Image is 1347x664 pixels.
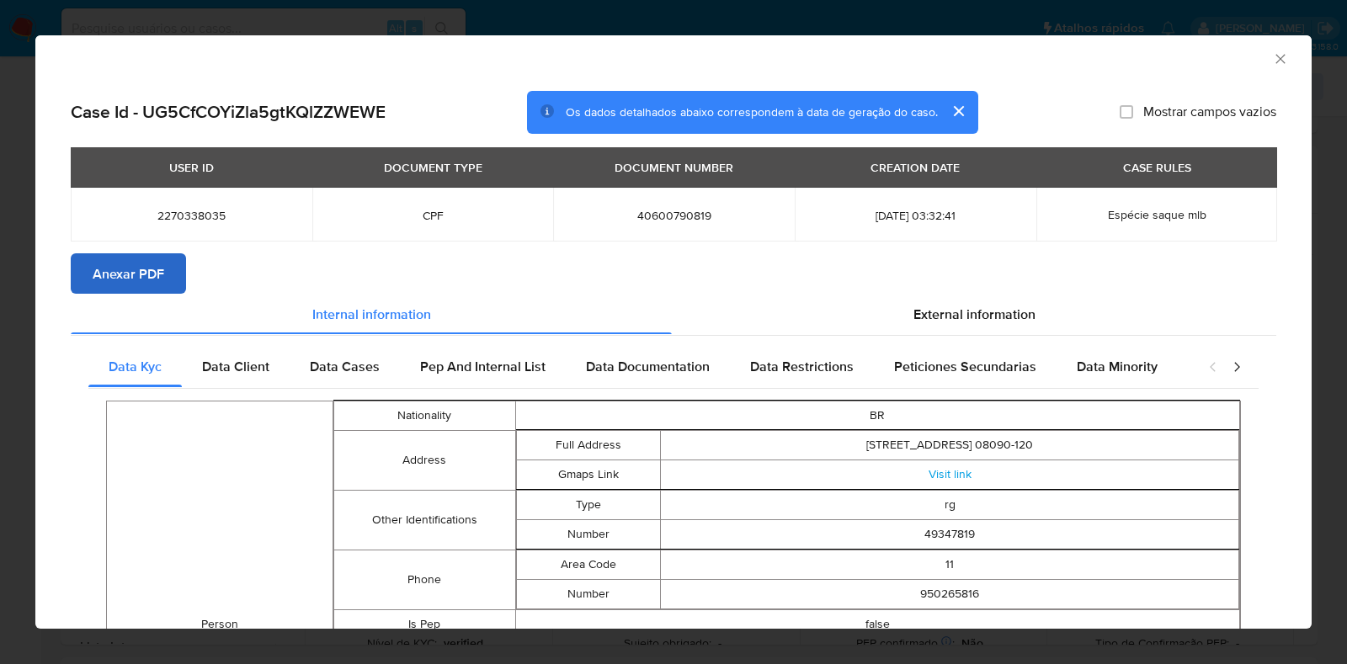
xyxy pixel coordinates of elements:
[604,153,743,182] div: DOCUMENT NUMBER
[860,153,970,182] div: CREATION DATE
[913,304,1036,323] span: External information
[1120,105,1133,119] input: Mostrar campos vazios
[516,579,661,608] td: Number
[815,208,1016,223] span: [DATE] 03:32:41
[573,208,775,223] span: 40600790819
[91,208,292,223] span: 2270338035
[661,550,1239,579] td: 11
[71,294,1276,334] div: Detailed info
[515,609,1240,639] td: false
[1143,104,1276,120] span: Mostrar campos vazios
[1272,50,1287,66] button: Fechar a janela
[71,253,186,294] button: Anexar PDF
[661,430,1239,459] td: [STREET_ADDRESS] 08090-120
[71,101,386,123] h2: Case Id - UG5CfCOYiZla5gtKQlZZWEWE
[334,609,515,639] td: Is Pep
[334,401,515,430] td: Nationality
[312,304,431,323] span: Internal information
[88,347,1191,387] div: Detailed internal info
[586,357,710,376] span: Data Documentation
[516,490,661,519] td: Type
[515,401,1240,430] td: BR
[516,519,661,549] td: Number
[929,465,972,482] a: Visit link
[334,490,515,550] td: Other Identifications
[1077,357,1158,376] span: Data Minority
[661,579,1239,608] td: 950265816
[516,550,661,579] td: Area Code
[1108,206,1206,223] span: Espécie saque mlb
[566,104,938,120] span: Os dados detalhados abaixo correspondem à data de geração do caso.
[516,430,661,459] td: Full Address
[894,357,1036,376] span: Peticiones Secundarias
[202,357,269,376] span: Data Client
[374,153,492,182] div: DOCUMENT TYPE
[516,459,661,489] td: Gmaps Link
[159,153,224,182] div: USER ID
[750,357,854,376] span: Data Restrictions
[420,357,546,376] span: Pep And Internal List
[334,550,515,609] td: Phone
[93,255,164,292] span: Anexar PDF
[661,519,1239,549] td: 49347819
[333,208,534,223] span: CPF
[109,357,162,376] span: Data Kyc
[938,91,978,131] button: cerrar
[1113,153,1201,182] div: CASE RULES
[334,430,515,490] td: Address
[661,490,1239,519] td: rg
[310,357,380,376] span: Data Cases
[35,35,1312,629] div: closure-recommendation-modal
